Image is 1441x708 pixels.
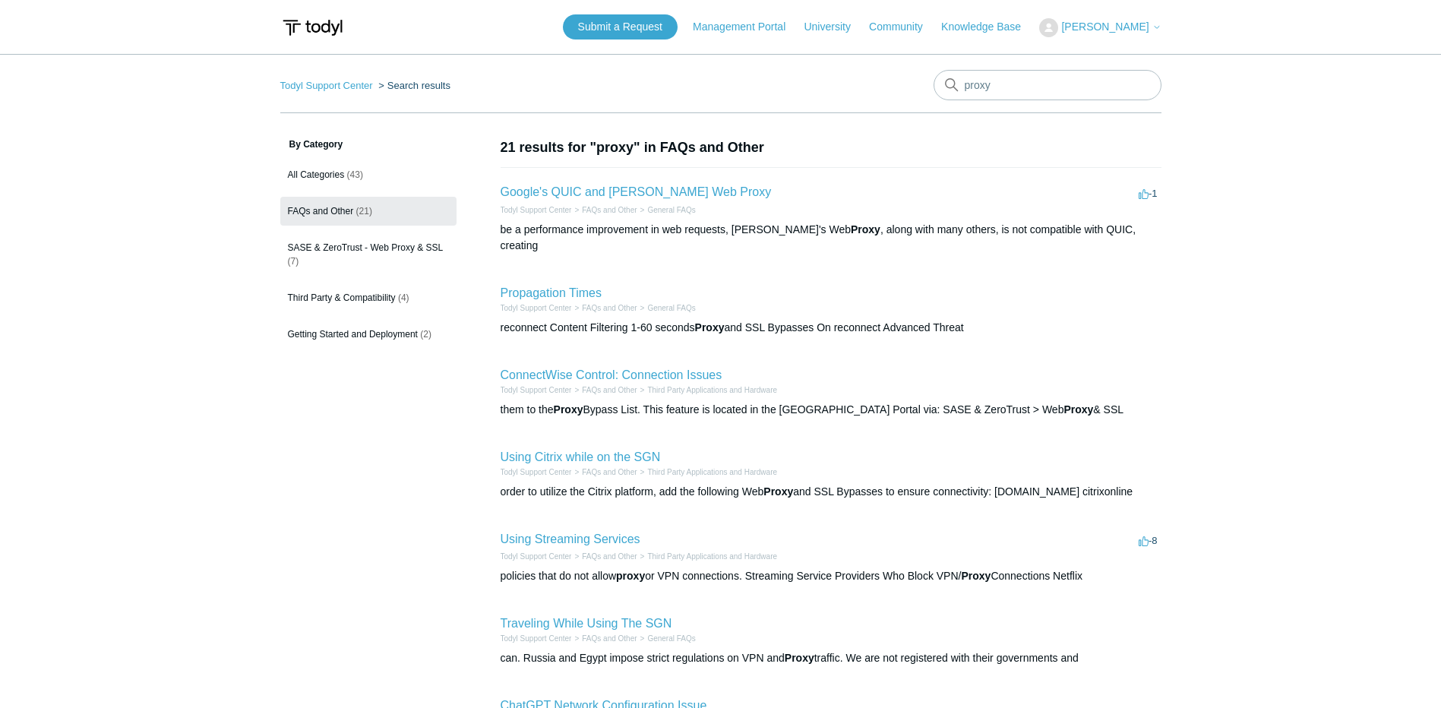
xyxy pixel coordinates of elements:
a: All Categories (43) [280,160,457,189]
a: FAQs and Other [582,304,637,312]
div: policies that do not allow or VPN connections. Streaming Service Providers Who Block VPN/ Connect... [501,568,1161,584]
li: General FAQs [637,302,696,314]
a: Traveling While Using The SGN [501,617,672,630]
h1: 21 results for "proxy" in FAQs and Other [501,137,1161,158]
li: FAQs and Other [571,384,637,396]
em: Proxy [695,321,725,333]
span: FAQs and Other [288,206,354,217]
em: Proxy [763,485,793,498]
em: Proxy [961,570,991,582]
li: FAQs and Other [571,466,637,478]
a: Todyl Support Center [501,304,572,312]
span: Getting Started and Deployment [288,329,418,340]
li: General FAQs [637,204,696,216]
div: be a performance improvement in web requests, [PERSON_NAME]'s Web , along with many others, is no... [501,222,1161,254]
span: -8 [1139,535,1158,546]
div: can. Russia and Egypt impose strict regulations on VPN and traffic. We are not registered with th... [501,650,1161,666]
a: Using Citrix while on the SGN [501,450,661,463]
span: (21) [356,206,372,217]
span: -1 [1139,188,1158,199]
h3: By Category [280,137,457,151]
a: General FAQs [647,634,695,643]
a: Third Party Applications and Hardware [647,468,777,476]
a: ConnectWise Control: Connection Issues [501,368,722,381]
a: Google's QUIC and [PERSON_NAME] Web Proxy [501,185,772,198]
a: Todyl Support Center [501,206,572,214]
em: Proxy [851,223,880,235]
em: proxy [616,570,645,582]
a: Todyl Support Center [501,552,572,561]
div: reconnect Content Filtering 1-60 seconds and SSL Bypasses On reconnect Advanced Threat [501,320,1161,336]
span: Third Party & Compatibility [288,292,396,303]
div: order to utilize the Citrix platform, add the following Web and SSL Bypasses to ensure connectivi... [501,484,1161,500]
span: (4) [398,292,409,303]
a: FAQs and Other [582,386,637,394]
li: Todyl Support Center [501,466,572,478]
a: FAQs and Other [582,206,637,214]
li: FAQs and Other [571,633,637,644]
li: Third Party Applications and Hardware [637,384,777,396]
a: Todyl Support Center [501,468,572,476]
a: Third Party Applications and Hardware [647,552,777,561]
a: Third Party & Compatibility (4) [280,283,457,312]
li: Third Party Applications and Hardware [637,551,777,562]
span: [PERSON_NAME] [1061,21,1149,33]
a: Getting Started and Deployment (2) [280,320,457,349]
a: FAQs and Other (21) [280,197,457,226]
a: Using Streaming Services [501,533,640,545]
span: (43) [347,169,363,180]
em: Proxy [1063,403,1093,416]
span: All Categories [288,169,345,180]
a: Community [869,19,938,35]
a: Todyl Support Center [501,386,572,394]
span: (7) [288,256,299,267]
li: FAQs and Other [571,302,637,314]
button: [PERSON_NAME] [1039,18,1161,37]
a: Todyl Support Center [501,634,572,643]
a: Third Party Applications and Hardware [647,386,777,394]
li: Todyl Support Center [280,80,376,91]
span: SASE & ZeroTrust - Web Proxy & SSL [288,242,444,253]
a: Management Portal [693,19,801,35]
a: FAQs and Other [582,468,637,476]
a: Knowledge Base [941,19,1036,35]
a: FAQs and Other [582,634,637,643]
li: Search results [375,80,450,91]
li: FAQs and Other [571,204,637,216]
a: General FAQs [647,304,695,312]
li: General FAQs [637,633,696,644]
span: (2) [420,329,431,340]
li: FAQs and Other [571,551,637,562]
li: Todyl Support Center [501,302,572,314]
li: Todyl Support Center [501,633,572,644]
a: University [804,19,865,35]
li: Todyl Support Center [501,204,572,216]
a: Todyl Support Center [280,80,373,91]
em: Proxy [554,403,583,416]
a: General FAQs [647,206,695,214]
li: Third Party Applications and Hardware [637,466,777,478]
a: SASE & ZeroTrust - Web Proxy & SSL (7) [280,233,457,276]
a: Submit a Request [563,14,678,40]
input: Search [934,70,1161,100]
em: Proxy [785,652,814,664]
div: them to the Bypass List. This feature is located in the [GEOGRAPHIC_DATA] Portal via: SASE & Zero... [501,402,1161,418]
img: Todyl Support Center Help Center home page [280,14,345,42]
li: Todyl Support Center [501,384,572,396]
li: Todyl Support Center [501,551,572,562]
a: Propagation Times [501,286,602,299]
a: FAQs and Other [582,552,637,561]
